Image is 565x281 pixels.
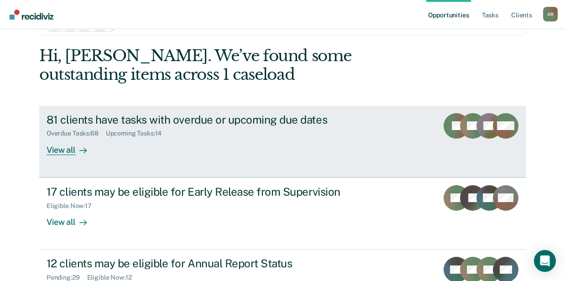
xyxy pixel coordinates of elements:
[47,209,98,227] div: View all
[47,137,98,155] div: View all
[543,7,558,21] button: Profile dropdown button
[47,202,99,210] div: Eligible Now : 17
[10,10,53,20] img: Recidiviz
[47,185,367,198] div: 17 clients may be eligible for Early Release from Supervision
[47,257,367,270] div: 12 clients may be eligible for Annual Report Status
[39,106,526,177] a: 81 clients have tasks with overdue or upcoming due datesOverdue Tasks:68Upcoming Tasks:14View all
[543,7,558,21] div: A R
[106,130,169,137] div: Upcoming Tasks : 14
[39,177,526,250] a: 17 clients may be eligible for Early Release from SupervisionEligible Now:17View all
[47,113,367,126] div: 81 clients have tasks with overdue or upcoming due dates
[47,130,106,137] div: Overdue Tasks : 68
[39,47,429,84] div: Hi, [PERSON_NAME]. We’ve found some outstanding items across 1 caseload
[534,250,556,272] div: Open Intercom Messenger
